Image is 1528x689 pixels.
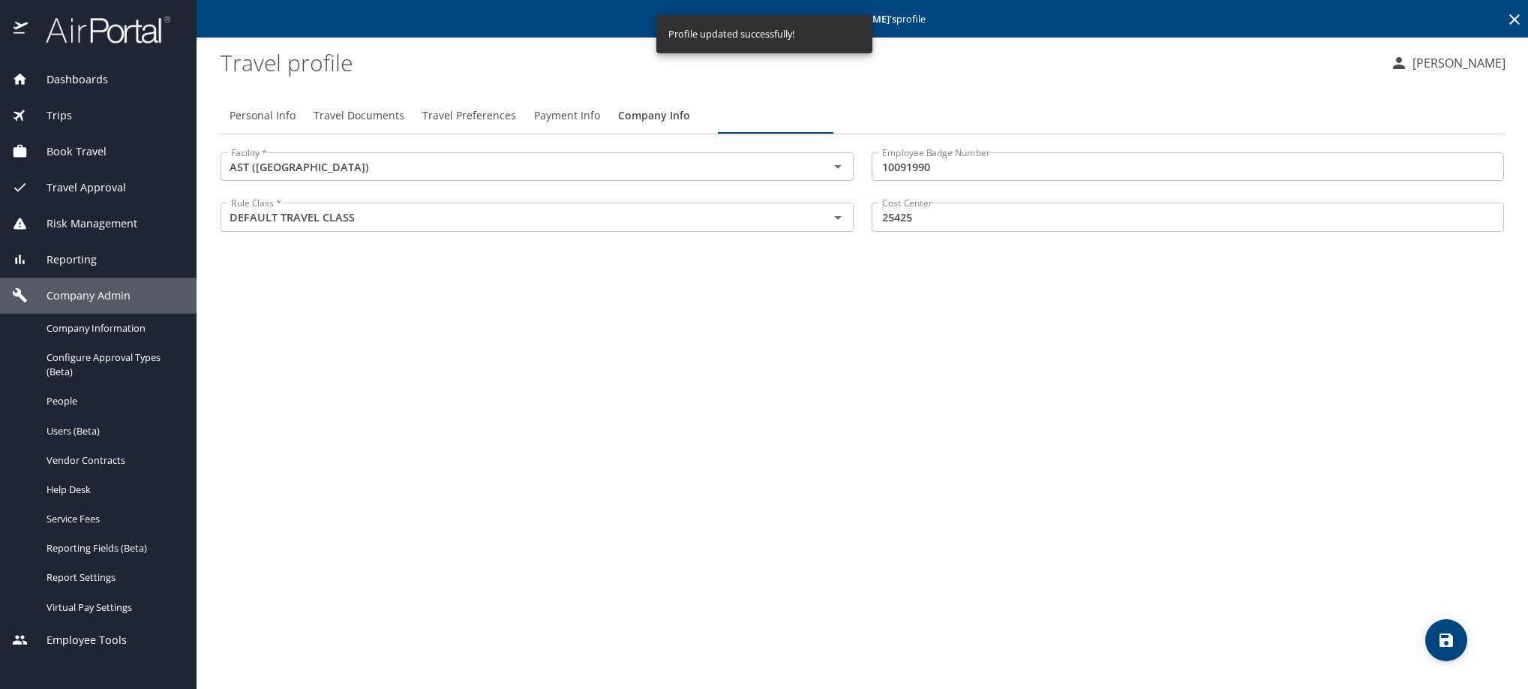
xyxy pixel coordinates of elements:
span: Service Fees [47,512,179,526]
span: Help Desk [47,483,179,497]
span: Company Admin [28,287,131,304]
div: Profile [221,98,1504,134]
span: Company Information [47,321,179,335]
button: Open [827,156,848,177]
span: Personal Info [230,107,296,125]
span: Vendor Contracts [47,453,179,468]
span: Travel Preferences [422,107,516,125]
span: Configure Approval Types (Beta) [47,351,179,379]
div: Profile updated successfully! [668,20,794,49]
span: Reporting [28,251,97,268]
h1: Travel profile [221,39,1378,86]
input: EX: [872,203,1505,231]
input: EX: 16820 [872,152,1505,181]
span: Book Travel [28,143,107,160]
span: Dashboards [28,71,108,88]
span: Company Info [618,107,690,125]
img: icon-airportal.png [14,15,29,44]
span: Travel Documents [314,107,404,125]
button: Open [827,207,848,228]
span: Report Settings [47,570,179,585]
button: save [1425,619,1467,661]
span: Virtual Pay Settings [47,600,179,615]
span: Employee Tools [28,632,127,648]
p: Editing profile [201,14,1523,24]
p: [PERSON_NAME] [1408,54,1505,72]
span: Risk Management [28,215,137,232]
span: Reporting Fields (Beta) [47,541,179,555]
span: People [47,394,179,408]
span: Users (Beta) [47,424,179,438]
span: Travel Approval [28,179,126,196]
span: Trips [28,107,72,124]
img: airportal-logo.png [29,15,170,44]
span: Payment Info [534,107,600,125]
button: [PERSON_NAME] [1384,50,1511,77]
